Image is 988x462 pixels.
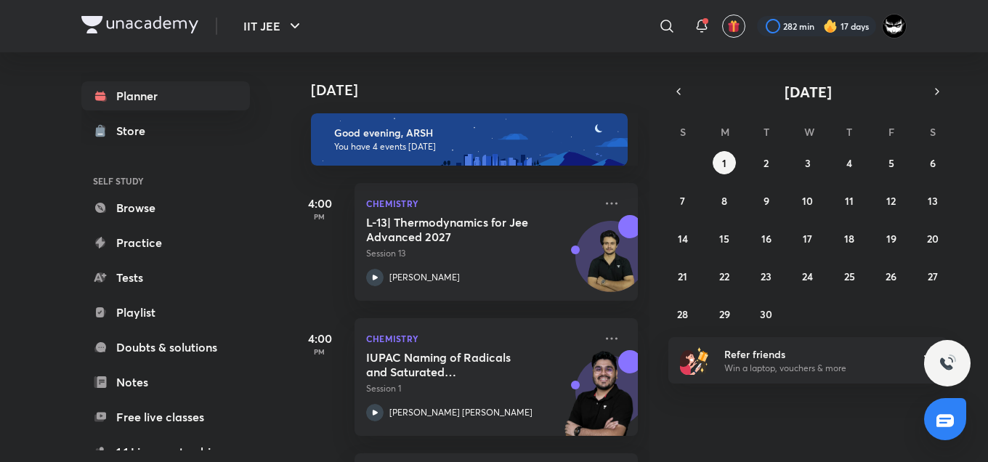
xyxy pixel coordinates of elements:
[389,406,533,419] p: [PERSON_NAME] [PERSON_NAME]
[888,156,894,170] abbr: September 5, 2025
[755,264,778,288] button: September 23, 2025
[116,122,154,139] div: Store
[796,151,819,174] button: September 3, 2025
[366,382,594,395] p: Session 1
[802,194,813,208] abbr: September 10, 2025
[838,151,861,174] button: September 4, 2025
[838,227,861,250] button: September 18, 2025
[721,125,729,139] abbr: Monday
[823,19,838,33] img: streak
[921,227,944,250] button: September 20, 2025
[366,247,594,260] p: Session 13
[764,125,769,139] abbr: Tuesday
[930,156,936,170] abbr: September 6, 2025
[366,350,547,379] h5: IUPAC Naming of Radicals and Saturated Hydrocarbons
[921,189,944,212] button: September 13, 2025
[886,269,896,283] abbr: September 26, 2025
[939,354,956,372] img: ttu
[291,347,349,356] p: PM
[721,194,727,208] abbr: September 8, 2025
[796,227,819,250] button: September 17, 2025
[719,307,730,321] abbr: September 29, 2025
[81,298,250,327] a: Playlist
[724,362,903,375] p: Win a laptop, vouchers & more
[921,264,944,288] button: September 27, 2025
[844,269,855,283] abbr: September 25, 2025
[761,269,772,283] abbr: September 23, 2025
[928,194,938,208] abbr: September 13, 2025
[81,333,250,362] a: Doubts & solutions
[366,195,594,212] p: Chemistry
[803,232,812,246] abbr: September 17, 2025
[722,156,726,170] abbr: September 1, 2025
[81,263,250,292] a: Tests
[846,125,852,139] abbr: Thursday
[755,227,778,250] button: September 16, 2025
[671,264,695,288] button: September 21, 2025
[81,16,198,33] img: Company Logo
[366,330,594,347] p: Chemistry
[366,215,547,244] h5: L-13| Thermodynamics for Jee Advanced 2027
[334,126,615,139] h6: Good evening, ARSH
[888,125,894,139] abbr: Friday
[805,156,811,170] abbr: September 3, 2025
[764,156,769,170] abbr: September 2, 2025
[680,194,685,208] abbr: September 7, 2025
[846,156,852,170] abbr: September 4, 2025
[389,271,460,284] p: [PERSON_NAME]
[81,402,250,431] a: Free live classes
[671,189,695,212] button: September 7, 2025
[680,125,686,139] abbr: Sunday
[886,232,896,246] abbr: September 19, 2025
[838,189,861,212] button: September 11, 2025
[576,229,646,299] img: Avatar
[719,232,729,246] abbr: September 15, 2025
[291,330,349,347] h5: 4:00
[713,227,736,250] button: September 15, 2025
[880,264,903,288] button: September 26, 2025
[722,15,745,38] button: avatar
[671,227,695,250] button: September 14, 2025
[764,194,769,208] abbr: September 9, 2025
[689,81,927,102] button: [DATE]
[844,232,854,246] abbr: September 18, 2025
[719,269,729,283] abbr: September 22, 2025
[713,264,736,288] button: September 22, 2025
[671,302,695,325] button: September 28, 2025
[880,151,903,174] button: September 5, 2025
[755,189,778,212] button: September 9, 2025
[678,269,687,283] abbr: September 21, 2025
[81,193,250,222] a: Browse
[755,151,778,174] button: September 2, 2025
[291,212,349,221] p: PM
[81,16,198,37] a: Company Logo
[235,12,312,41] button: IIT JEE
[311,113,628,166] img: evening
[713,151,736,174] button: September 1, 2025
[838,264,861,288] button: September 25, 2025
[81,368,250,397] a: Notes
[804,125,814,139] abbr: Wednesday
[796,189,819,212] button: September 10, 2025
[311,81,652,99] h4: [DATE]
[727,20,740,33] img: avatar
[927,232,939,246] abbr: September 20, 2025
[81,169,250,193] h6: SELF STUDY
[796,264,819,288] button: September 24, 2025
[755,302,778,325] button: September 30, 2025
[680,346,709,375] img: referral
[291,195,349,212] h5: 4:00
[558,350,638,450] img: unacademy
[81,81,250,110] a: Planner
[886,194,896,208] abbr: September 12, 2025
[81,228,250,257] a: Practice
[785,82,832,102] span: [DATE]
[724,346,903,362] h6: Refer friends
[334,141,615,153] p: You have 4 events [DATE]
[880,189,903,212] button: September 12, 2025
[677,307,688,321] abbr: September 28, 2025
[930,125,936,139] abbr: Saturday
[802,269,813,283] abbr: September 24, 2025
[845,194,854,208] abbr: September 11, 2025
[928,269,938,283] abbr: September 27, 2025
